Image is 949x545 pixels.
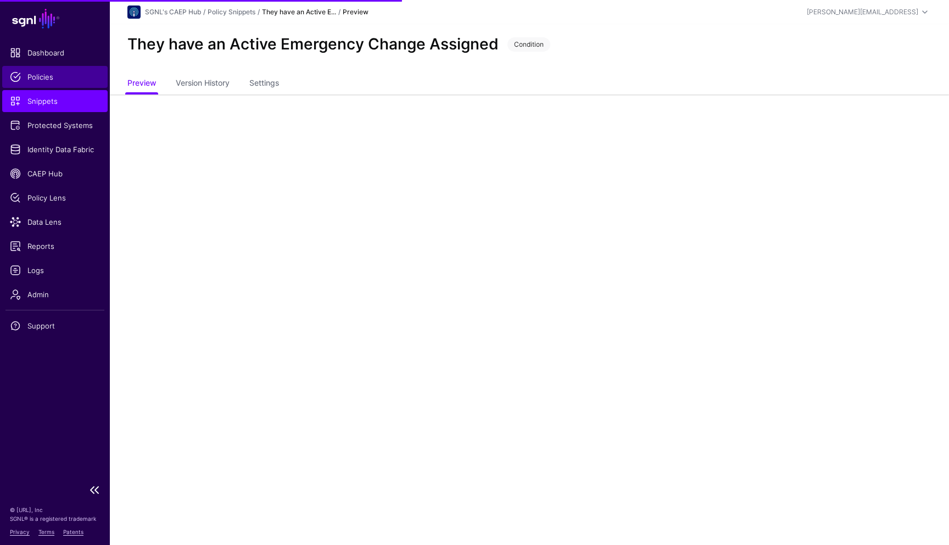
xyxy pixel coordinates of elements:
[10,289,100,300] span: Admin
[10,71,100,82] span: Policies
[262,8,336,16] strong: They have an Active E...
[343,8,369,16] strong: Preview
[10,320,100,331] span: Support
[127,35,499,54] h2: They have an Active Emergency Change Assigned
[336,7,343,17] div: /
[208,8,255,16] a: Policy Snippets
[2,259,108,281] a: Logs
[127,74,156,94] a: Preview
[807,7,918,17] div: [PERSON_NAME][EMAIL_ADDRESS]
[2,90,108,112] a: Snippets
[507,37,550,52] span: Condition
[176,74,230,94] a: Version History
[10,514,100,523] p: SGNL® is a registered trademark
[2,138,108,160] a: Identity Data Fabric
[7,7,103,31] a: SGNL
[10,192,100,203] span: Policy Lens
[2,211,108,233] a: Data Lens
[145,8,201,16] a: SGNL's CAEP Hub
[10,529,30,535] a: Privacy
[2,163,108,185] a: CAEP Hub
[10,216,100,227] span: Data Lens
[2,114,108,136] a: Protected Systems
[2,187,108,209] a: Policy Lens
[2,66,108,88] a: Policies
[201,7,208,17] div: /
[10,47,100,58] span: Dashboard
[10,168,100,179] span: CAEP Hub
[10,120,100,131] span: Protected Systems
[10,96,100,107] span: Snippets
[10,241,100,252] span: Reports
[2,283,108,305] a: Admin
[2,235,108,257] a: Reports
[10,144,100,155] span: Identity Data Fabric
[255,7,262,17] div: /
[2,42,108,64] a: Dashboard
[10,265,100,276] span: Logs
[63,529,83,535] a: Patents
[38,529,54,535] a: Terms
[249,74,279,94] a: Settings
[127,5,141,19] img: svg+xml;base64,PHN2ZyB3aWR0aD0iNjQiIGhlaWdodD0iNjQiIHZpZXdCb3g9IjAgMCA2NCA2NCIgZmlsbD0ibm9uZSIgeG...
[10,505,100,514] p: © [URL], Inc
